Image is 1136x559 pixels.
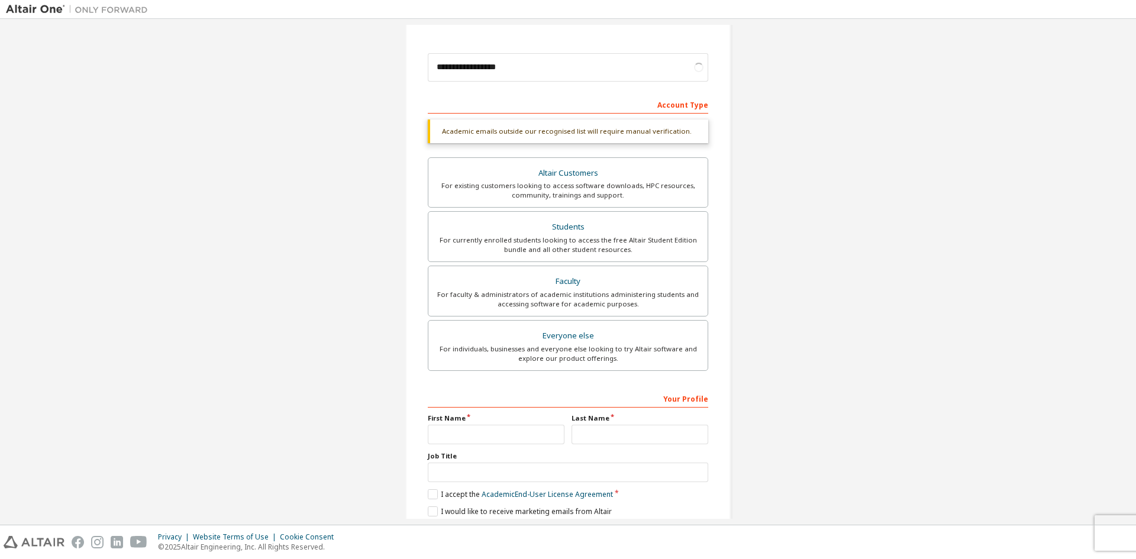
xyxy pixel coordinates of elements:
[428,119,708,143] div: Academic emails outside our recognised list will require manual verification.
[428,95,708,114] div: Account Type
[435,344,701,363] div: For individuals, businesses and everyone else looking to try Altair software and explore our prod...
[435,290,701,309] div: For faculty & administrators of academic institutions administering students and accessing softwa...
[435,273,701,290] div: Faculty
[158,532,193,542] div: Privacy
[111,536,123,548] img: linkedin.svg
[428,506,612,516] label: I would like to receive marketing emails from Altair
[435,235,701,254] div: For currently enrolled students looking to access the free Altair Student Edition bundle and all ...
[72,536,84,548] img: facebook.svg
[428,451,708,461] label: Job Title
[158,542,341,552] p: © 2025 Altair Engineering, Inc. All Rights Reserved.
[572,413,708,423] label: Last Name
[280,532,341,542] div: Cookie Consent
[193,532,280,542] div: Website Terms of Use
[435,181,701,200] div: For existing customers looking to access software downloads, HPC resources, community, trainings ...
[6,4,154,15] img: Altair One
[91,536,104,548] img: instagram.svg
[428,489,613,499] label: I accept the
[428,389,708,408] div: Your Profile
[435,328,701,344] div: Everyone else
[428,413,564,423] label: First Name
[130,536,147,548] img: youtube.svg
[4,536,64,548] img: altair_logo.svg
[435,165,701,182] div: Altair Customers
[482,489,613,499] a: Academic End-User License Agreement
[435,219,701,235] div: Students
